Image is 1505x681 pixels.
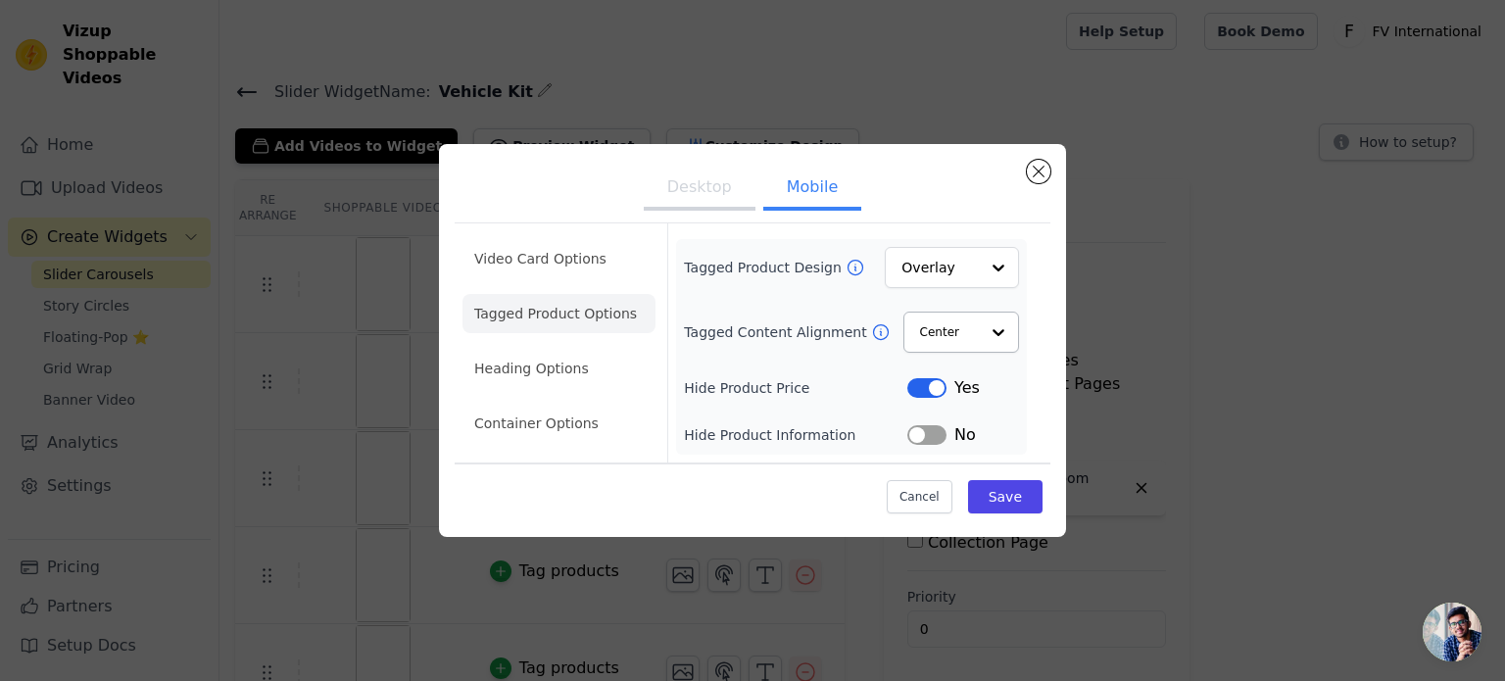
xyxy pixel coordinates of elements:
[462,294,655,333] li: Tagged Product Options
[968,480,1043,513] button: Save
[954,376,980,400] span: Yes
[887,480,952,513] button: Cancel
[954,423,976,447] span: No
[1027,160,1050,183] button: Close modal
[684,378,907,398] label: Hide Product Price
[684,258,845,277] label: Tagged Product Design
[462,239,655,278] li: Video Card Options
[462,404,655,443] li: Container Options
[684,425,907,445] label: Hide Product Information
[1423,603,1481,661] div: Open chat
[644,168,755,211] button: Desktop
[462,349,655,388] li: Heading Options
[763,168,861,211] button: Mobile
[684,322,870,342] label: Tagged Content Alignment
